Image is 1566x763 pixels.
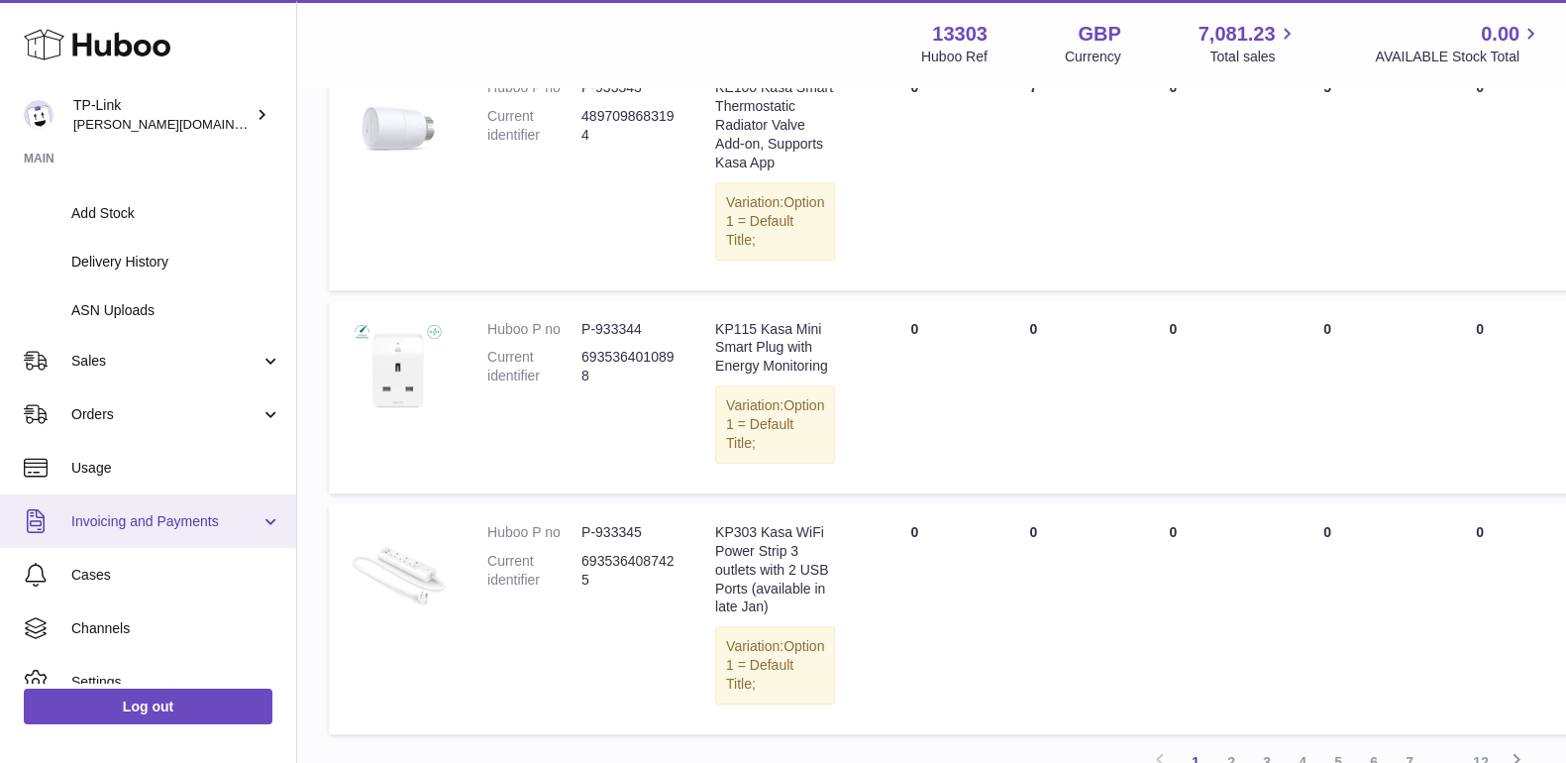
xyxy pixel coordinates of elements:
td: 0 [1253,300,1402,493]
div: KP303 Kasa WiFi Power Strip 3 outlets with 2 USB Ports (available in late Jan) [715,523,835,616]
img: product image [349,523,448,622]
a: 7,081.23 Total sales [1199,21,1299,66]
strong: 13303 [932,21,988,48]
span: 0.00 [1481,21,1519,48]
dt: Current identifier [487,348,581,385]
dd: 6935364010898 [581,348,676,385]
span: Usage [71,459,281,478]
strong: GBP [1078,21,1120,48]
span: Channels [71,619,281,638]
span: Option 1 = Default Title; [726,397,824,451]
div: TP-Link [73,96,252,134]
td: 5 [1253,58,1402,289]
img: product image [349,78,448,177]
span: 0 [1476,321,1484,337]
span: Settings [71,673,281,692]
dt: Huboo P no [487,523,581,542]
span: ASN Uploads [71,301,281,320]
td: 7 [974,58,1093,289]
span: Total sales [1209,48,1298,66]
span: 7,081.23 [1199,21,1276,48]
span: Invoicing and Payments [71,512,261,531]
span: 0 [1476,79,1484,95]
div: Variation: [715,626,835,705]
dt: Huboo P no [487,78,581,97]
span: Cases [71,566,281,585]
dt: Huboo P no [487,320,581,339]
div: KP115 Kasa Mini Smart Plug with Energy Monitoring [715,320,835,377]
div: Currency [1065,48,1121,66]
dd: P-933345 [581,523,676,542]
div: Variation: [715,182,835,261]
img: susie.li@tp-link.com [24,100,53,130]
td: 0 [1093,300,1253,493]
div: Huboo Ref [921,48,988,66]
dd: P-933344 [581,320,676,339]
dd: 4897098683194 [581,107,676,145]
dd: P-933343 [581,78,676,97]
td: 0 [974,503,1093,734]
td: 0 [855,503,974,734]
dd: 6935364087425 [581,552,676,590]
td: 0 [855,58,974,289]
span: Option 1 = Default Title; [726,194,824,248]
span: AVAILABLE Stock Total [1375,48,1542,66]
div: Variation: [715,385,835,464]
div: KE100 Kasa Smart Thermostatic Radiator Valve Add-on, Supports Kasa App [715,78,835,171]
span: Sales [71,352,261,371]
td: 0 [1093,503,1253,734]
span: Option 1 = Default Title; [726,638,824,692]
td: 0 [1093,58,1253,289]
td: 0 [855,300,974,493]
a: 0.00 AVAILABLE Stock Total [1375,21,1542,66]
td: 0 [974,300,1093,493]
td: 0 [1253,503,1402,734]
dt: Current identifier [487,552,581,590]
dt: Current identifier [487,107,581,145]
img: product image [349,320,448,419]
span: Orders [71,405,261,424]
a: Log out [24,689,272,724]
span: Delivery History [71,253,281,272]
span: Add Stock [71,204,281,223]
span: [PERSON_NAME][DOMAIN_NAME][EMAIL_ADDRESS][DOMAIN_NAME] [73,116,500,132]
span: 0 [1476,524,1484,540]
